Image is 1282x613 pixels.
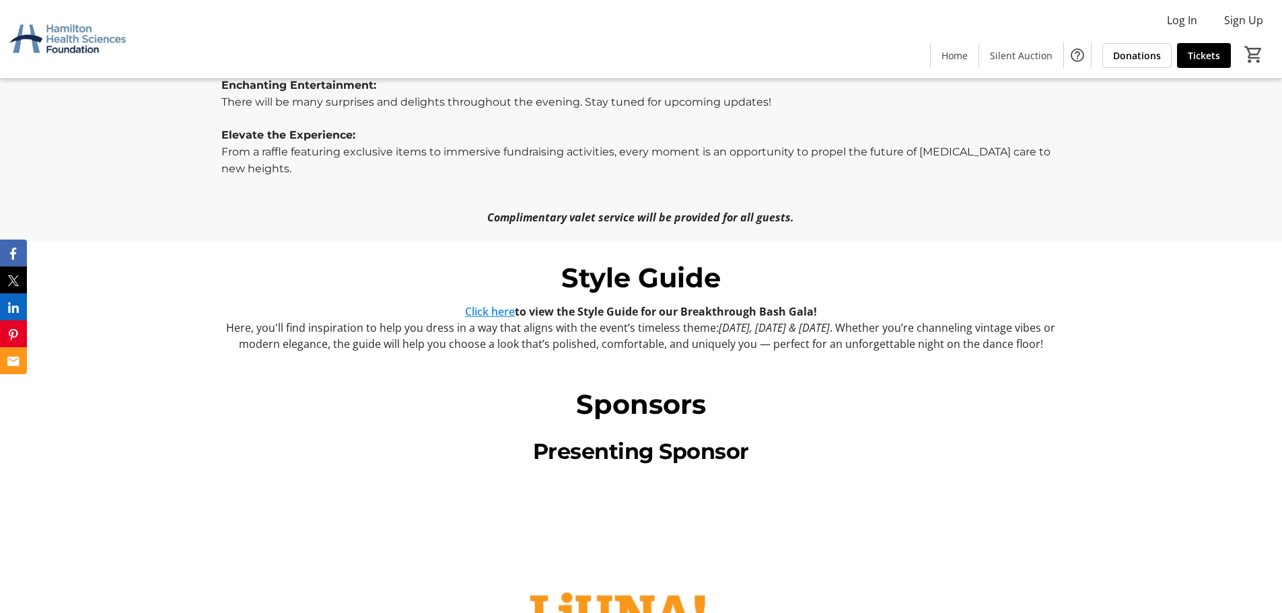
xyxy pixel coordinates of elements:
span: Log In [1167,12,1197,28]
a: Silent Auction [979,43,1063,68]
a: Tickets [1177,43,1231,68]
span: Sponsors [576,388,706,421]
span: Presenting Sponsor [533,438,749,464]
strong: Elevate the Experience: [221,129,355,141]
span: Sign Up [1224,12,1263,28]
a: Home [931,43,978,68]
button: Sign Up [1213,9,1274,31]
span: Silent Auction [990,48,1053,63]
img: Hamilton Health Sciences Foundation's Logo [8,5,128,73]
a: Donations [1102,43,1172,68]
span: From a raffle featuring exclusive items to immersive fundraising activities, every moment is an o... [221,145,1050,175]
button: Help [1064,42,1091,69]
span: Tickets [1188,48,1220,63]
p: Style Guide [221,258,1060,298]
button: Cart [1242,42,1266,67]
strong: Enchanting Entertainment: [221,79,376,92]
button: Log In [1156,9,1208,31]
span: There will be many surprises and delights throughout the evening. Stay tuned for upcoming updates! [221,96,771,108]
span: Home [941,48,968,63]
span: Donations [1113,48,1161,63]
a: Click here [465,304,515,319]
p: Here, you'll find inspiration to help you dress in a way that aligns with the event’s timeless th... [221,320,1060,352]
em: [DATE], [DATE] & [DATE] [719,320,830,335]
em: Complimentary valet service will be provided for all guests. [487,210,794,225]
strong: to view the Style Guide for our Breakthrough Bash Gala! [465,304,817,319]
